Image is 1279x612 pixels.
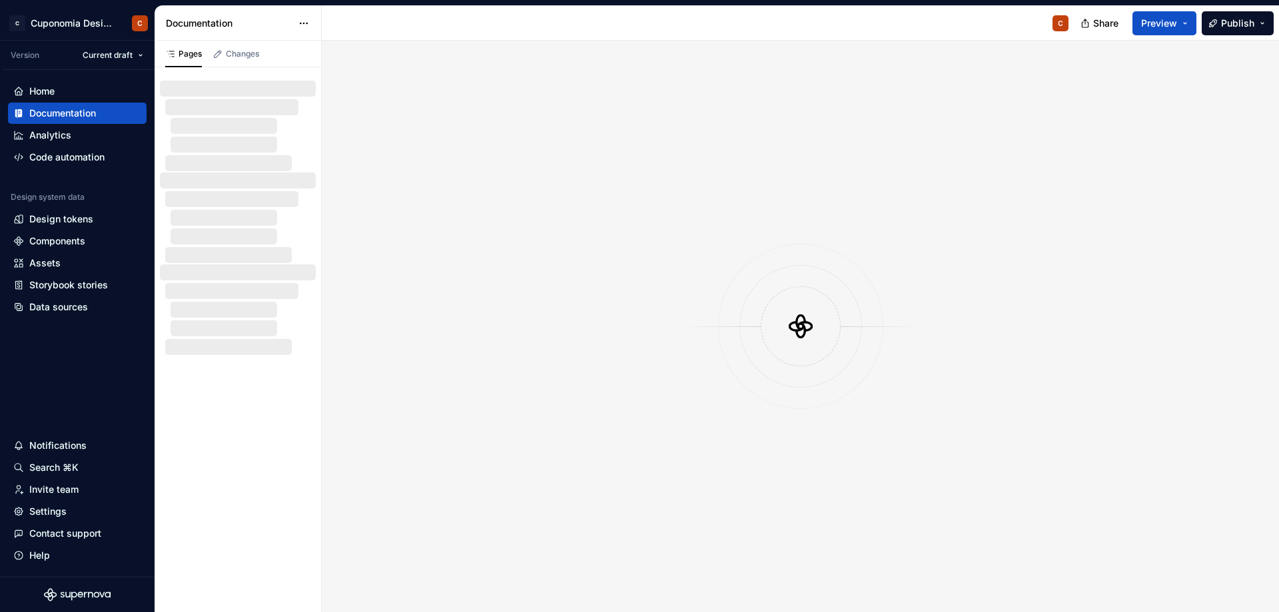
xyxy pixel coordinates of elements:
a: Code automation [8,147,147,168]
div: Notifications [29,439,87,452]
div: Design tokens [29,212,93,226]
div: Design system data [11,192,85,202]
span: Preview [1141,17,1177,30]
a: Invite team [8,479,147,500]
div: Search ⌘K [29,461,79,474]
div: Documentation [166,17,292,30]
div: Help [29,549,50,562]
div: Assets [29,256,61,270]
div: Settings [29,505,67,518]
button: Notifications [8,435,147,456]
button: Share [1074,11,1127,35]
button: Help [8,545,147,566]
div: Version [11,50,39,61]
span: Share [1093,17,1118,30]
div: C [137,18,143,29]
button: Publish [1202,11,1274,35]
div: Analytics [29,129,71,142]
button: Current draft [77,46,149,65]
span: Current draft [83,50,133,61]
span: Publish [1221,17,1254,30]
div: C [9,15,25,31]
div: Documentation [29,107,96,120]
a: Design tokens [8,208,147,230]
button: Search ⌘K [8,457,147,478]
svg: Supernova Logo [44,588,111,601]
div: Data sources [29,300,88,314]
a: Home [8,81,147,102]
div: Home [29,85,55,98]
div: C [1058,18,1063,29]
a: Analytics [8,125,147,146]
a: Data sources [8,296,147,318]
div: Contact support [29,527,101,540]
a: Assets [8,252,147,274]
div: Cuponomia Design System [31,17,116,30]
a: Documentation [8,103,147,124]
div: Code automation [29,151,105,164]
div: Invite team [29,483,79,496]
div: Pages [165,49,202,59]
a: Settings [8,501,147,522]
button: Preview [1132,11,1196,35]
button: CCuponomia Design SystemC [3,9,152,37]
button: Contact support [8,523,147,544]
a: Storybook stories [8,274,147,296]
div: Storybook stories [29,278,108,292]
a: Components [8,230,147,252]
div: Components [29,234,85,248]
div: Changes [226,49,259,59]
